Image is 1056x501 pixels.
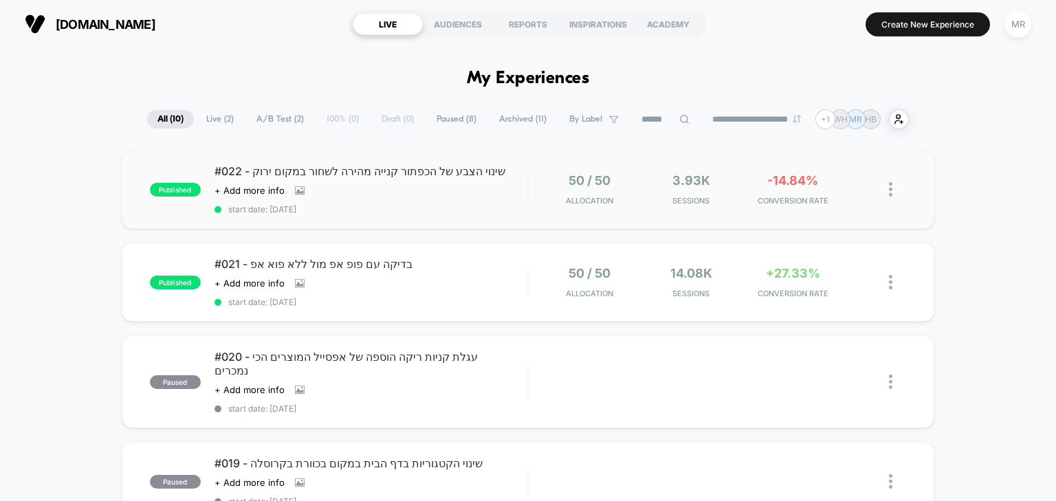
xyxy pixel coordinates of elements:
[196,110,244,129] span: Live ( 2 )
[214,164,528,178] span: #022 - שינוי הצבע של הכפתור קנייה מהירה לשחור במקום ירוק
[643,196,738,205] span: Sessions
[150,183,201,197] span: published
[889,275,892,289] img: close
[569,266,610,280] span: 50 / 50
[214,185,285,196] span: + Add more info
[849,114,862,124] p: MR
[423,13,493,35] div: AUDIENCES
[889,375,892,389] img: close
[489,110,557,129] span: Archived ( 11 )
[214,477,285,488] span: + Add more info
[150,375,201,389] span: paused
[569,114,602,124] span: By Label
[214,257,528,271] span: #021 - בדיקה עם פופ אפ מול ללא פוא אפ
[426,110,487,129] span: Paused ( 8 )
[246,110,314,129] span: A/B Test ( 2 )
[563,13,633,35] div: INSPIRATIONS
[214,384,285,395] span: + Add more info
[214,403,528,414] span: start date: [DATE]
[493,13,563,35] div: REPORTS
[745,196,840,205] span: CONVERSION RATE
[633,13,703,35] div: ACADEMY
[214,204,528,214] span: start date: [DATE]
[566,289,613,298] span: Allocation
[889,182,892,197] img: close
[889,474,892,489] img: close
[643,289,738,298] span: Sessions
[1000,10,1035,38] button: MR
[150,475,201,489] span: paused
[672,173,710,188] span: 3.93k
[1004,11,1031,38] div: MR
[214,278,285,289] span: + Add more info
[214,456,528,470] span: #019 - שינוי הקטגוריות בדף הבית במקום בכוורת בקרוסלה
[815,109,835,129] div: + 1
[214,350,528,377] span: #020 - עגלת קניות ריקה הוספה של אפסייל המוצרים הכי נמכרים
[866,12,990,36] button: Create New Experience
[21,13,159,35] button: [DOMAIN_NAME]
[566,196,613,205] span: Allocation
[56,17,155,32] span: [DOMAIN_NAME]
[670,266,712,280] span: 14.08k
[214,297,528,307] span: start date: [DATE]
[745,289,840,298] span: CONVERSION RATE
[767,173,818,188] span: -14.84%
[766,266,820,280] span: +27.33%
[865,114,877,124] p: HB
[793,115,801,123] img: end
[467,69,590,89] h1: My Experiences
[25,14,45,34] img: Visually logo
[569,173,610,188] span: 50 / 50
[147,110,194,129] span: All ( 10 )
[833,114,848,124] p: WH
[353,13,423,35] div: LIVE
[150,276,201,289] span: published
